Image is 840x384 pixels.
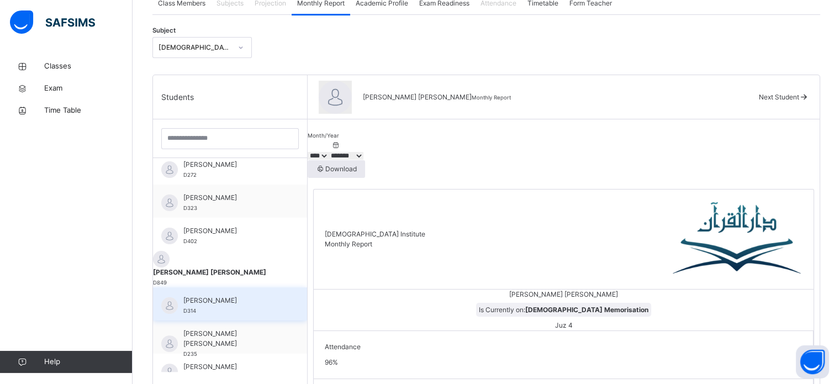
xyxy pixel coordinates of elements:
span: D402 [183,238,197,244]
span: [PERSON_NAME] [183,362,282,372]
span: Time Table [44,105,133,116]
b: [DEMOGRAPHIC_DATA] Memorisation [525,306,648,314]
div: [DEMOGRAPHIC_DATA] Memorisation [159,43,231,52]
img: Darul Quran Institute [673,201,802,278]
span: [PERSON_NAME] [PERSON_NAME] [363,93,472,101]
img: default.svg [161,297,178,314]
span: [DEMOGRAPHIC_DATA] Institute [325,230,425,238]
span: [PERSON_NAME] [PERSON_NAME] [183,329,282,349]
span: Help [44,356,132,367]
span: Students [161,91,194,103]
span: Classes [44,61,133,72]
span: Next Student [759,93,799,101]
span: 96 % [325,358,338,366]
span: Month/Year [308,132,339,139]
span: Subject [152,26,176,35]
span: Attendance [325,342,802,352]
span: [PERSON_NAME] [183,193,282,203]
img: default.svg [161,364,178,380]
span: [PERSON_NAME] [183,296,282,306]
span: Exam [44,83,133,94]
span: Download [316,164,357,174]
img: default.svg [319,81,352,114]
span: D272 [183,172,197,178]
img: safsims [10,10,95,34]
img: default.svg [161,161,178,178]
img: default.svg [161,194,178,211]
img: default.svg [161,335,178,352]
img: default.svg [153,251,170,267]
span: Monthly Report [472,94,511,101]
span: Juz 4 [552,318,575,332]
img: default.svg [161,228,178,244]
span: Is Currently on: [476,303,651,317]
span: D235 [183,351,197,357]
span: D849 [153,280,167,286]
span: [PERSON_NAME] [PERSON_NAME] [153,267,307,277]
span: D314 [183,308,196,314]
span: Monthly Report [325,240,372,248]
span: [PERSON_NAME] [183,160,282,170]
span: D323 [183,205,197,211]
button: Open asap [796,345,829,378]
span: [PERSON_NAME] [PERSON_NAME] [509,290,618,298]
span: [PERSON_NAME] [183,226,282,236]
